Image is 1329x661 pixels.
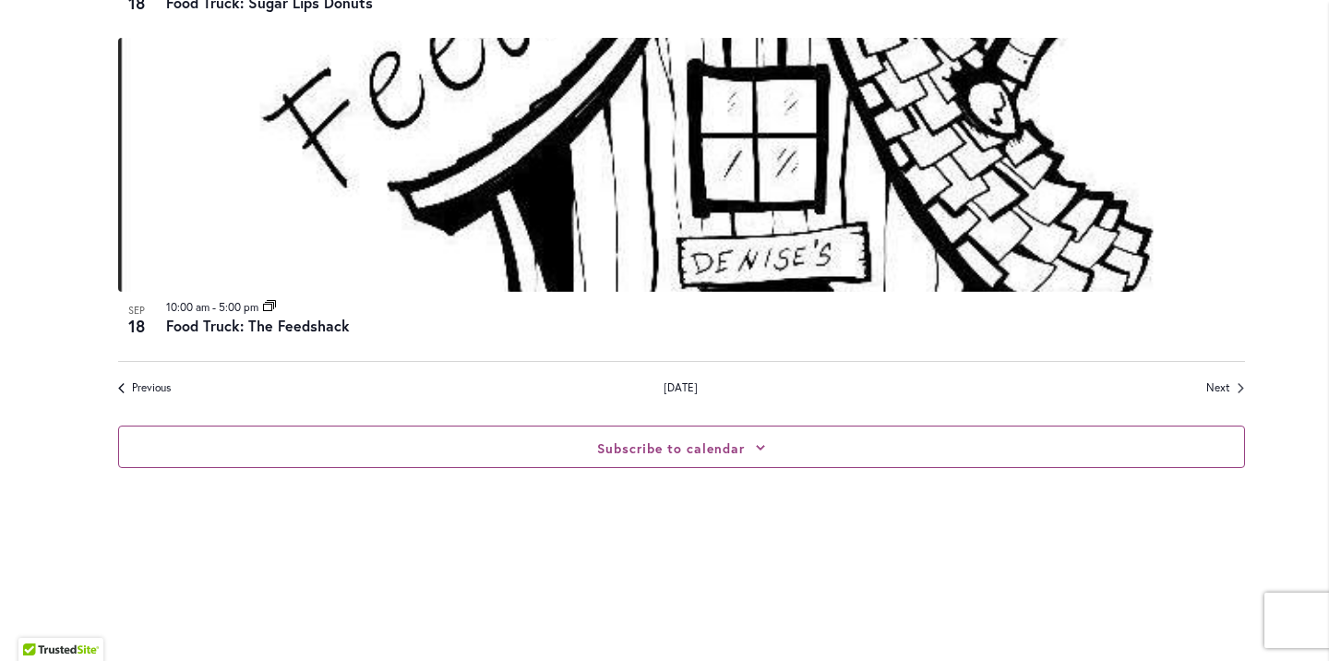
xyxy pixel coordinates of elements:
a: Next Events [1206,380,1244,396]
img: The Feedshack [118,38,1245,292]
span: - [212,300,216,314]
button: Subscribe to calendar [597,439,744,457]
span: Sep [118,303,155,318]
a: Food Truck: The Feedshack [166,316,350,335]
span: 18 [118,314,155,339]
a: Click to select today's date [664,380,698,396]
span: Next [1206,380,1230,396]
a: Previous Events [118,380,171,396]
span: Previous [132,380,171,396]
iframe: Launch Accessibility Center [14,595,66,647]
time: 10:00 am [166,300,210,314]
time: 5:00 pm [219,300,258,314]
